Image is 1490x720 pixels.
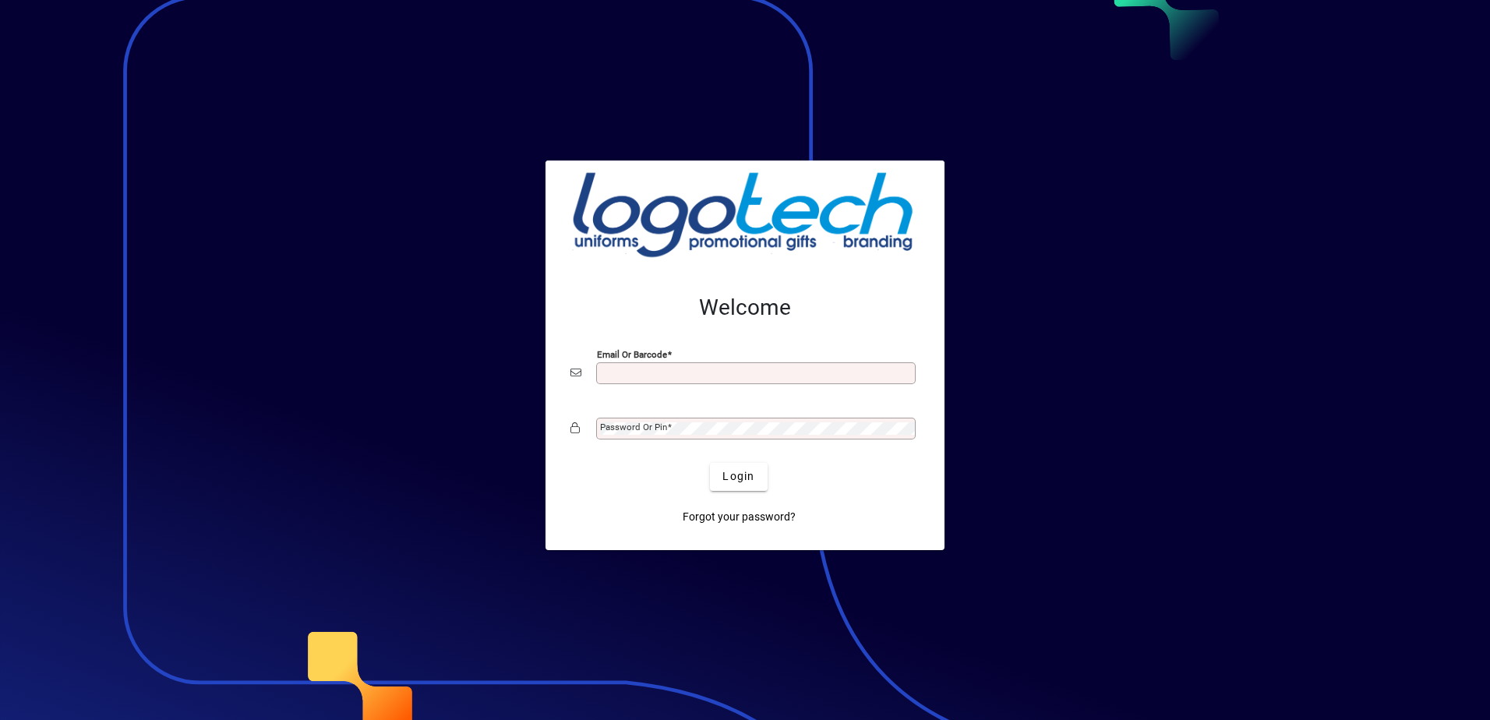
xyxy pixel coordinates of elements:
[597,348,667,359] mat-label: Email or Barcode
[570,295,920,321] h2: Welcome
[676,503,802,531] a: Forgot your password?
[600,422,667,432] mat-label: Password or Pin
[722,468,754,485] span: Login
[683,509,796,525] span: Forgot your password?
[710,463,767,491] button: Login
